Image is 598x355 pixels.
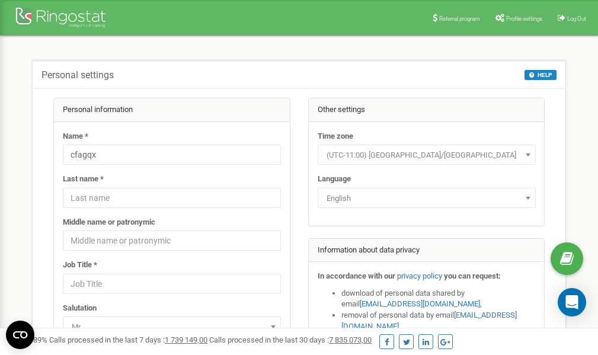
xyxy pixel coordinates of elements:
[63,231,281,251] input: Middle name or patronymic
[63,188,281,208] input: Last name
[63,145,281,165] input: Name
[63,303,97,314] label: Salutation
[318,131,353,142] label: Time zone
[49,335,207,344] span: Calls processed in the last 7 days :
[322,190,532,207] span: English
[318,271,395,280] strong: In accordance with our
[439,15,480,22] span: Referral program
[63,131,88,142] label: Name *
[54,98,290,122] div: Personal information
[63,316,281,337] span: Mr.
[41,70,114,81] h5: Personal settings
[397,271,442,280] a: privacy policy
[309,98,545,122] div: Other settings
[558,288,586,316] div: Open Intercom Messenger
[318,145,536,165] span: (UTC-11:00) Pacific/Midway
[360,299,480,308] a: [EMAIL_ADDRESS][DOMAIN_NAME]
[67,319,277,335] span: Mr.
[525,70,557,80] button: HELP
[6,321,34,349] button: Open CMP widget
[63,274,281,294] input: Job Title
[567,15,586,22] span: Log Out
[63,174,104,185] label: Last name *
[309,239,545,263] div: Information about data privacy
[341,310,536,332] li: removal of personal data by email ,
[209,335,372,344] span: Calls processed in the last 30 days :
[329,335,372,344] u: 7 835 073,00
[165,335,207,344] u: 1 739 149,00
[318,188,536,208] span: English
[444,271,501,280] strong: you can request:
[506,15,542,22] span: Profile settings
[318,174,351,185] label: Language
[63,217,155,228] label: Middle name or patronymic
[63,260,97,271] label: Job Title *
[341,288,536,310] li: download of personal data shared by email ,
[322,147,532,164] span: (UTC-11:00) Pacific/Midway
